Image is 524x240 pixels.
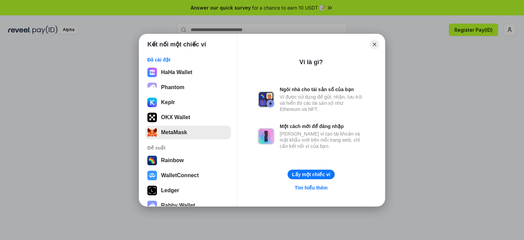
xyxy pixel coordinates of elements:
img: svg+xml,%3Csvg%20width%3D%2228%22%20height%3D%2228%22%20viewBox%3D%220%200%2028%2028%22%20fill%3D... [147,171,157,180]
button: Rainbow [145,154,231,167]
div: Đề xuất [147,145,229,151]
img: svg+xml,%3Csvg%20xmlns%3D%22http%3A%2F%2Fwww.w3.org%2F2000%2Fsvg%22%20fill%3D%22none%22%20viewBox... [147,201,157,210]
div: Một cách mới để đăng nhập [280,123,364,129]
div: Keplr [161,99,175,105]
button: OKX Wallet [145,111,231,124]
button: WalletConnect [145,169,231,182]
button: HaHa Wallet [145,66,231,79]
img: svg+xml;base64,PHN2ZyB3aWR0aD0iMzUiIGhlaWdodD0iMzQiIHZpZXdCb3g9IjAgMCAzNSAzNCIgZmlsbD0ibm9uZSIgeG... [147,128,157,137]
img: 5VZ71FV6L7PA3gg3tXrdQ+DgLhC+75Wq3no69P3MC0NFQpx2lL04Ql9gHK1bRDjsSBIvScBnDTk1WrlGIZBorIDEYJj+rhdgn... [147,113,157,122]
img: svg+xml,%3Csvg%20xmlns%3D%22http%3A%2F%2Fwww.w3.org%2F2000%2Fsvg%22%20fill%3D%22none%22%20viewBox... [258,91,274,108]
div: HaHa Wallet [161,69,192,75]
div: Lấy một chiếc ví [292,171,330,178]
div: Ngôi nhà cho tài sản số của bạn [280,86,364,93]
button: Ledger [145,184,231,197]
div: Phantom [161,84,184,90]
img: svg+xml,%3Csvg%20width%3D%22120%22%20height%3D%22120%22%20viewBox%3D%220%200%20120%20120%22%20fil... [147,156,157,165]
div: MetaMask [161,129,187,136]
button: Phantom [145,81,231,94]
div: Đã cài đặt [147,57,229,63]
h1: Kết nối một chiếc ví [147,40,206,48]
div: Ví được sử dụng để gửi, nhận, lưu trữ và hiển thị các tài sản số như Ethereum và NFT. [280,94,364,112]
div: Ví là gì? [299,58,323,66]
div: Rainbow [161,157,184,164]
img: ByMCUfJCc2WaAAAAAElFTkSuQmCC [147,98,157,107]
div: OKX Wallet [161,114,190,121]
img: czlE1qaAbsgAAACV0RVh0ZGF0ZTpjcmVhdGUAMjAyNC0wNS0wN1QwMzo0NTo1MSswMDowMJbjUeUAAAAldEVYdGRhdGU6bW9k... [147,68,157,77]
a: Tìm hiểu thêm [291,183,332,192]
div: Ledger [161,187,179,194]
button: MetaMask [145,126,231,139]
div: WalletConnect [161,172,199,179]
div: Rabby Wallet [161,202,195,209]
img: svg+xml,%3Csvg%20xmlns%3D%22http%3A%2F%2Fwww.w3.org%2F2000%2Fsvg%22%20width%3D%2228%22%20height%3... [147,186,157,195]
div: Tìm hiểu thêm [295,185,327,191]
button: Rabby Wallet [145,199,231,212]
img: epq2vO3P5aLWl15yRS7Q49p1fHTx2Sgh99jU3kfXv7cnPATIVQHAx5oQs66JWv3SWEjHOsb3kKgmE5WNBxBId7C8gm8wEgOvz... [147,83,157,92]
button: Close [370,40,379,49]
div: [PERSON_NAME] vì tạo tài khoản và mật khẩu mới trên mỗi trang web, chỉ cần kết nối ví của bạn. [280,131,364,149]
img: svg+xml,%3Csvg%20xmlns%3D%22http%3A%2F%2Fwww.w3.org%2F2000%2Fsvg%22%20fill%3D%22none%22%20viewBox... [258,128,274,144]
button: Keplr [145,96,231,109]
button: Lấy một chiếc ví [288,170,335,179]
